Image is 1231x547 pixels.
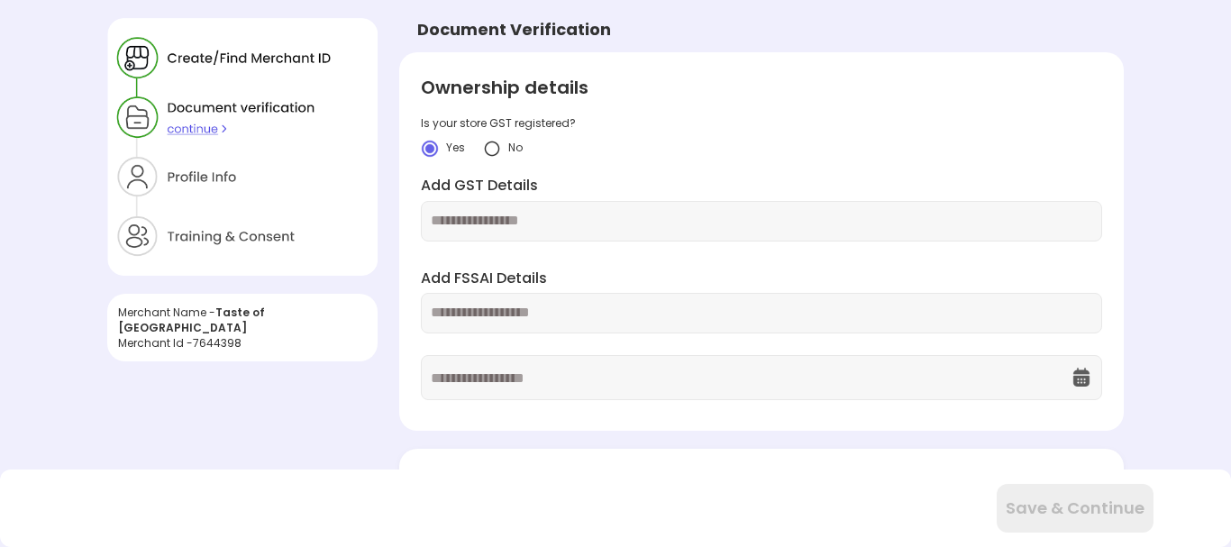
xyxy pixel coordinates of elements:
[1071,367,1092,388] img: OcXK764TI_dg1n3pJKAFuNcYfYqBKGvmbXteblFrPew4KBASBbPUoKPFDRZzLe5z5khKOkBCrBseVNl8W_Mqhk0wgJF92Dyy9...
[421,269,1101,289] label: Add FSSAI Details
[421,74,1101,101] div: Ownership details
[417,18,611,41] div: Document Verification
[118,335,367,351] div: Merchant Id - 7644398
[421,140,439,158] img: crlYN1wOekqfTXo2sKdO7mpVD4GIyZBlBCY682TI1bTNaOsxckEXOmACbAD6EYcPGHR5wXB9K-wSeRvGOQTikGGKT-kEDVP-b...
[118,305,367,335] div: Merchant Name -
[118,305,265,335] span: Taste of [GEOGRAPHIC_DATA]
[483,140,501,158] img: yidvdI1b1At5fYgYeHdauqyvT_pgttO64BpF2mcDGQwz_NKURL8lp7m2JUJk3Onwh4FIn8UgzATYbhG5vtZZpSXeknhWnnZDd...
[107,18,378,276] img: xZtaNGYO7ZEa_Y6BGN0jBbY4tz3zD8CMWGtK9DYT203r_wSWJgC64uaYzQv0p6I5U3yzNyQZ90jnSGEji8ItH6xpax9JibOI_...
[997,484,1153,533] button: Save & Continue
[446,140,465,155] span: Yes
[421,115,1101,131] div: Is your store GST registered?
[508,140,523,155] span: No
[421,176,1101,196] label: Add GST Details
